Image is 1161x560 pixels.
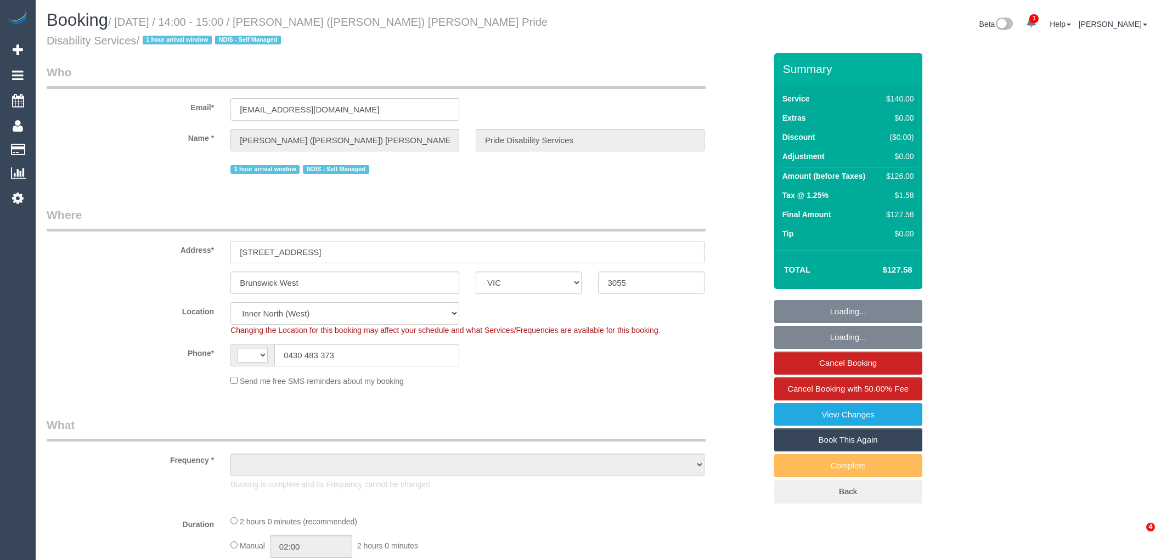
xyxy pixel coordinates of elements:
[782,171,865,182] label: Amount (before Taxes)
[38,98,222,113] label: Email*
[882,171,914,182] div: $126.00
[230,129,459,151] input: First Name*
[240,541,265,550] span: Manual
[783,63,917,75] h3: Summary
[849,265,912,275] h4: $127.58
[882,151,914,162] div: $0.00
[38,451,222,466] label: Frequency *
[215,36,281,44] span: NDIS - Self Managed
[357,541,418,550] span: 2 hours 0 minutes
[995,18,1013,32] img: New interface
[47,16,548,47] small: / [DATE] / 14:00 - 15:00 / [PERSON_NAME] ([PERSON_NAME]) [PERSON_NAME] Pride Disability Services
[774,352,922,375] a: Cancel Booking
[230,271,459,294] input: Suburb*
[47,207,706,231] legend: Where
[1124,523,1150,549] iframe: Intercom live chat
[47,10,108,30] span: Booking
[782,132,815,143] label: Discount
[787,384,909,393] span: Cancel Booking with 50.00% Fee
[1050,20,1071,29] a: Help
[882,112,914,123] div: $0.00
[230,326,660,335] span: Changing the Location for this booking may affect your schedule and what Services/Frequencies are...
[240,377,404,386] span: Send me free SMS reminders about my booking
[882,93,914,104] div: $140.00
[774,403,922,426] a: View Changes
[476,129,705,151] input: Last Name*
[38,344,222,359] label: Phone*
[782,190,829,201] label: Tax @ 1.25%
[7,11,29,26] img: Automaid Logo
[38,302,222,317] label: Location
[274,344,459,366] input: Phone*
[230,165,300,174] span: 1 hour arrival window
[782,112,806,123] label: Extras
[47,417,706,442] legend: What
[979,20,1013,29] a: Beta
[774,480,922,503] a: Back
[38,129,222,144] label: Name *
[143,36,212,44] span: 1 hour arrival window
[230,98,459,121] input: Email*
[782,151,825,162] label: Adjustment
[882,228,914,239] div: $0.00
[303,165,369,174] span: NDIS - Self Managed
[1146,523,1155,531] span: 4
[38,515,222,530] label: Duration
[240,517,357,526] span: 2 hours 0 minutes (recommended)
[598,271,704,294] input: Post Code*
[136,35,284,47] span: /
[1021,11,1042,35] a: 1
[47,64,706,89] legend: Who
[230,479,705,490] p: Booking is complete and its Frequency cannot be changed
[782,228,794,239] label: Tip
[882,209,914,220] div: $127.58
[784,265,811,274] strong: Total
[38,241,222,256] label: Address*
[882,190,914,201] div: $1.58
[1079,20,1147,29] a: [PERSON_NAME]
[774,428,922,451] a: Book This Again
[882,132,914,143] div: ($0.00)
[774,377,922,400] a: Cancel Booking with 50.00% Fee
[782,93,810,104] label: Service
[782,209,831,220] label: Final Amount
[1029,14,1039,23] span: 1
